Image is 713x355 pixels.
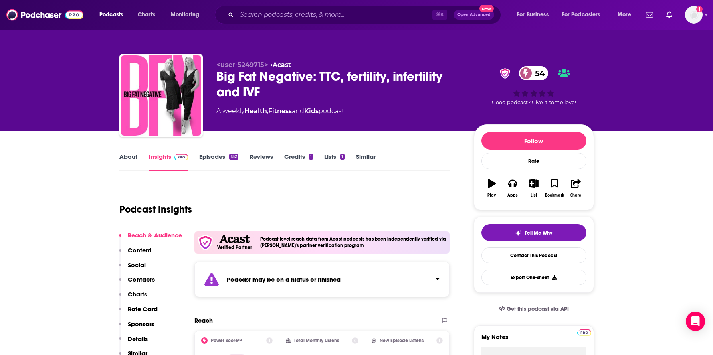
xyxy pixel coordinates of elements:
span: Podcasts [99,9,123,20]
div: Search podcasts, credits, & more... [222,6,509,24]
span: 54 [527,66,549,80]
img: Podchaser Pro [577,329,591,336]
h2: Reach [194,316,213,324]
div: 1 [309,154,313,160]
h2: New Episode Listens [380,338,424,343]
div: A weekly podcast [216,106,344,116]
a: Reviews [250,153,273,171]
button: Reach & Audience [119,231,182,246]
h2: Total Monthly Listens [294,338,339,343]
a: Show notifications dropdown [663,8,675,22]
span: and [292,107,304,115]
a: Fitness [268,107,292,115]
section: Click to expand status details [194,262,450,297]
img: Acast [219,235,250,243]
span: For Podcasters [562,9,600,20]
p: Charts [128,290,147,298]
a: Pro website [577,328,591,336]
span: Monitoring [171,9,199,20]
div: Open Intercom Messenger [686,312,705,331]
p: Rate Card [128,305,158,313]
button: Play [481,174,502,203]
button: open menu [557,8,612,21]
a: Charts [133,8,160,21]
label: My Notes [481,333,586,347]
span: ⌘ K [432,10,447,20]
a: Episodes152 [199,153,238,171]
span: • [270,61,291,69]
p: Details [128,335,148,343]
span: For Business [517,9,549,20]
strong: Podcast may be on a hiatus or finished [227,276,341,283]
p: Social [128,261,146,269]
a: Lists1 [324,153,344,171]
button: Details [119,335,148,350]
button: Follow [481,132,586,150]
a: Show notifications dropdown [643,8,656,22]
a: Kids [304,107,319,115]
button: Contacts [119,276,155,290]
button: open menu [612,8,641,21]
span: <user-5249715> [216,61,268,69]
button: Export One-Sheet [481,270,586,285]
p: Reach & Audience [128,231,182,239]
span: Logged in as sophiak [685,6,703,24]
button: open menu [94,8,133,21]
img: User Profile [685,6,703,24]
img: tell me why sparkle [515,230,521,236]
a: Health [244,107,267,115]
a: Credits1 [284,153,313,171]
a: InsightsPodchaser Pro [149,153,188,171]
button: Content [119,246,151,261]
span: Good podcast? Give it some love! [492,99,576,105]
button: open menu [511,8,559,21]
p: Content [128,246,151,254]
span: More [618,9,631,20]
img: verified Badge [497,68,513,79]
div: verified Badge54Good podcast? Give it some love! [474,61,594,111]
button: Bookmark [544,174,565,203]
div: Play [487,193,496,198]
a: 54 [519,66,549,80]
button: Rate Card [119,305,158,320]
a: Get this podcast via API [492,299,576,319]
span: Charts [138,9,155,20]
div: List [531,193,537,198]
div: 152 [229,154,238,160]
input: Search podcasts, credits, & more... [237,8,432,21]
h4: Podcast level reach data from Acast podcasts has been independently verified via [PERSON_NAME]'s ... [260,236,447,248]
a: Acast [273,61,291,69]
h1: Podcast Insights [119,203,192,215]
a: About [119,153,137,171]
span: Get this podcast via API [507,306,569,312]
img: Podchaser - Follow, Share and Rate Podcasts [6,7,83,22]
button: Open AdvancedNew [454,10,494,20]
div: Apps [507,193,518,198]
h2: Power Score™ [211,338,242,343]
div: Rate [481,153,586,169]
button: Charts [119,290,147,305]
span: Open Advanced [457,13,491,17]
span: New [479,5,494,12]
img: verfied icon [198,235,213,250]
p: Contacts [128,276,155,283]
h5: Verified Partner [217,245,252,250]
button: Sponsors [119,320,154,335]
a: Contact This Podcast [481,247,586,263]
svg: Add a profile image [696,6,703,12]
img: Big Fat Negative: TTC, fertility, infertility and IVF [121,55,201,136]
span: , [267,107,268,115]
div: Bookmark [545,193,564,198]
button: Share [565,174,586,203]
button: Social [119,261,146,276]
div: 1 [340,154,344,160]
button: open menu [165,8,210,21]
button: List [523,174,544,203]
button: Show profile menu [685,6,703,24]
img: Podchaser Pro [174,154,188,160]
button: Apps [502,174,523,203]
span: Tell Me Why [525,230,552,236]
a: Similar [356,153,376,171]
